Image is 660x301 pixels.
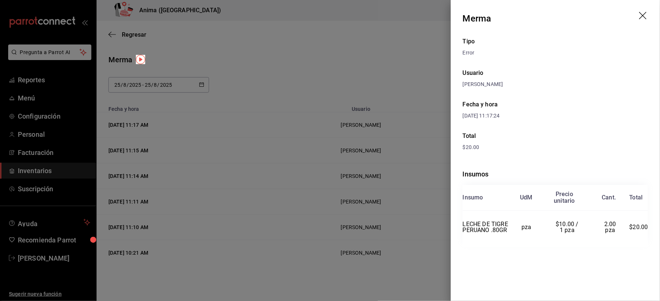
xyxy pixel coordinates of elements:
div: Total [630,194,643,201]
div: UdM [520,194,533,201]
span: $20.00 [630,224,648,231]
div: Usuario [463,69,648,77]
span: $10.00 / 1 pza [556,221,581,234]
div: Tipo [463,37,648,46]
div: Merma [463,12,491,25]
div: Insumo [463,194,483,201]
div: Fecha y hora [463,100,648,109]
td: LECHE DE TIGRE PERUANO .80GR [463,211,510,244]
div: [PERSON_NAME] [463,80,648,88]
div: Error [463,49,648,57]
div: Precio unitario [554,191,575,204]
button: drag [639,12,648,21]
span: $20.00 [463,144,479,150]
img: Tooltip marker [136,55,145,64]
td: pza [510,211,543,244]
span: 2.00 pza [605,221,618,234]
div: Cant. [602,194,616,201]
div: Total [463,132,648,140]
div: [DATE] 11:17:24 [463,112,648,120]
div: Insumos [463,169,648,179]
